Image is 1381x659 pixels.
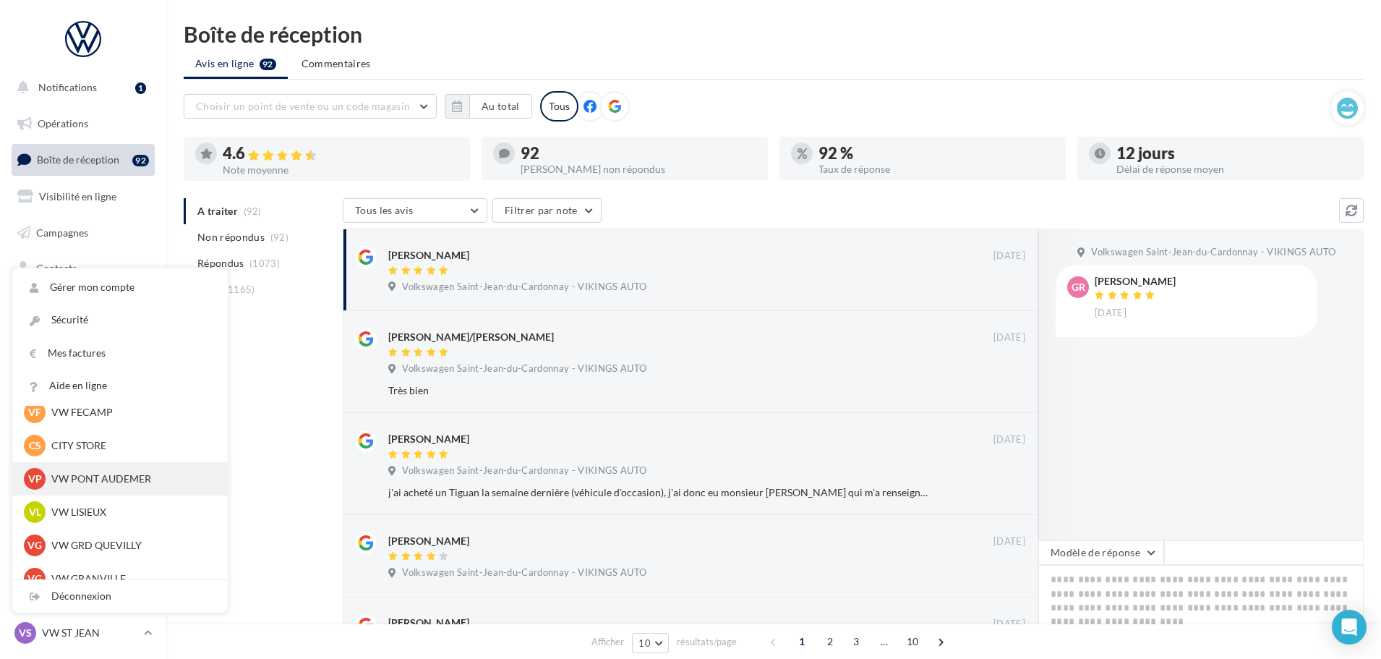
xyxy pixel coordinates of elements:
div: 12 jours [1116,145,1352,161]
a: Contacts [9,253,158,284]
p: CITY STORE [51,438,210,453]
a: Campagnes [9,218,158,248]
div: [PERSON_NAME] non répondus [521,164,756,174]
div: 92 % [818,145,1054,161]
span: [DATE] [993,433,1025,446]
p: VW FECAMP [51,405,210,420]
button: Filtrer par note [492,198,602,223]
span: [DATE] [993,331,1025,344]
span: VP [28,472,42,486]
div: 92 [132,155,149,166]
div: Taux de réponse [818,164,1054,174]
span: (1073) [249,258,280,269]
span: Campagnes [36,226,88,238]
span: [DATE] [993,250,1025,263]
p: VW LISIEUX [51,505,210,519]
div: j'ai acheté un Tiguan la semaine dernière (véhicule d'occasion), j'ai donc eu monsieur [PERSON_NA... [388,485,931,500]
p: VW GRD QUEVILLY [51,538,210,553]
span: VS [19,626,32,640]
span: Opérations [38,117,88,129]
div: [PERSON_NAME] [388,534,469,548]
div: 4.6 [223,145,458,162]
div: [PERSON_NAME]/[PERSON_NAME] [388,330,554,344]
div: Boîte de réception [184,23,1364,45]
span: [DATE] [993,618,1025,631]
span: CS [29,438,41,453]
a: Visibilité en ligne [9,182,158,212]
span: Afficher [591,635,624,649]
a: Opérations [9,109,158,139]
div: 92 [521,145,756,161]
span: 10 [901,630,925,653]
span: Volkswagen Saint-Jean-du-Cardonnay - VIKINGS AUTO [1091,246,1335,259]
div: 1 [135,82,146,94]
span: Répondus [197,256,244,271]
div: [PERSON_NAME] [388,616,469,630]
button: Au total [445,94,532,119]
button: Au total [469,94,532,119]
span: 1 [790,630,813,653]
a: Boîte de réception92 [9,144,158,175]
button: Choisir un point de vente ou un code magasin [184,94,437,119]
span: Volkswagen Saint-Jean-du-Cardonnay - VIKINGS AUTO [402,566,646,579]
span: ... [873,630,896,653]
a: Calendrier [9,326,158,356]
span: Notifications [38,81,97,93]
div: [PERSON_NAME] [388,248,469,263]
div: Délai de réponse moyen [1116,164,1352,174]
span: (92) [270,231,288,243]
div: [PERSON_NAME] [1095,276,1176,286]
a: Médiathèque [9,289,158,320]
div: [PERSON_NAME] [388,432,469,446]
span: Non répondus [197,230,265,245]
span: 2 [818,630,842,653]
span: Commentaires [302,56,371,71]
div: Open Intercom Messenger [1332,610,1367,645]
span: Volkswagen Saint-Jean-du-Cardonnay - VIKINGS AUTO [402,281,646,294]
p: VW GRANVILLE [51,571,210,586]
a: PLV et print personnalisable [9,361,158,404]
span: [DATE] [993,535,1025,548]
span: résultats/page [677,635,737,649]
span: VG [27,571,42,586]
p: VW ST JEAN [42,626,138,640]
div: Déconnexion [12,580,228,613]
span: Visibilité en ligne [39,190,116,203]
span: Contacts [36,262,77,274]
span: 10 [638,637,651,649]
span: Volkswagen Saint-Jean-du-Cardonnay - VIKINGS AUTO [402,362,646,375]
button: 10 [632,633,669,653]
p: VW PONT AUDEMER [51,472,210,486]
button: Tous les avis [343,198,487,223]
a: Campagnes DataOnDemand [9,409,158,452]
span: [DATE] [1095,307,1126,320]
a: Sécurité [12,304,228,336]
div: Tous [540,91,578,122]
span: 3 [845,630,868,653]
button: Modèle de réponse [1038,540,1164,565]
a: Gérer mon compte [12,271,228,304]
span: VG [27,538,42,553]
span: Tous les avis [355,204,414,216]
span: Volkswagen Saint-Jean-du-Cardonnay - VIKINGS AUTO [402,464,646,477]
button: Notifications 1 [9,72,152,103]
span: (1165) [225,284,255,295]
span: Gr [1072,280,1085,294]
span: VF [28,405,41,420]
span: VL [29,505,41,519]
div: Très bien [388,383,931,398]
a: Aide en ligne [12,370,228,402]
span: Choisir un point de vente ou un code magasin [196,100,410,112]
div: Note moyenne [223,165,458,175]
a: Mes factures [12,337,228,370]
span: Boîte de réception [37,153,119,166]
a: VS VW ST JEAN [12,619,155,647]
